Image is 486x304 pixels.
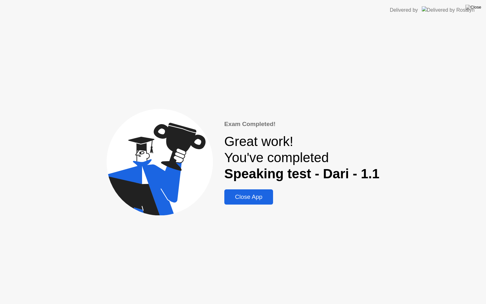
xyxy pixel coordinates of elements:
button: Close App [224,189,273,205]
div: Delivered by [390,6,418,14]
img: Close [465,5,481,10]
b: Speaking test - Dari - 1.1 [224,166,380,181]
div: Exam Completed! [224,120,380,129]
div: Close App [226,193,271,200]
div: Great work! You've completed [224,134,380,182]
img: Delivered by Rosalyn [422,6,475,14]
